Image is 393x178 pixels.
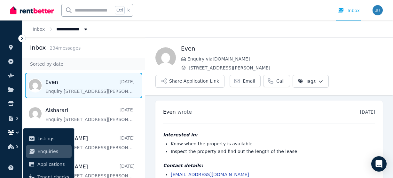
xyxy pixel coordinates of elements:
button: Share Application Link [155,75,224,88]
a: Inbox [33,27,45,32]
span: Tags [298,78,316,85]
a: Applications [26,158,72,171]
span: Even [163,109,176,115]
div: Inbox [337,7,360,14]
div: Open Intercom Messenger [371,156,387,172]
a: [PERSON_NAME][DATE]Enquiry:[STREET_ADDRESS][PERSON_NAME]. [45,135,135,151]
div: Sorted by date [22,58,145,70]
nav: Breadcrumb [22,20,99,37]
span: [STREET_ADDRESS][PERSON_NAME] [189,65,383,71]
span: Enquiries [37,148,69,155]
h4: Interested in: [163,132,375,138]
span: k [127,8,130,13]
span: Applications [37,160,69,168]
img: Serenity Stays Management Pty Ltd [373,5,383,15]
a: Alsharari[DATE]Enquiry:[STREET_ADDRESS][PERSON_NAME]. [45,107,135,123]
h4: Contact details: [163,162,375,169]
a: Listings [26,132,72,145]
time: [DATE] [360,109,375,115]
li: Know when the property is available [171,141,375,147]
a: Email [230,75,261,87]
span: 234 message s [50,45,81,51]
a: Even[DATE]Enquiry:[STREET_ADDRESS][PERSON_NAME]. [45,78,135,94]
a: [EMAIL_ADDRESS][DOMAIN_NAME] [171,172,249,177]
span: Enquiry via [DOMAIN_NAME] [187,56,383,62]
button: Tags [293,75,329,88]
span: wrote [177,109,192,115]
h1: Even [181,44,383,53]
img: Even [155,47,176,68]
span: Listings [37,135,69,142]
h2: Inbox [30,43,46,52]
img: RentBetter [10,5,54,15]
span: Ctrl [115,6,125,14]
li: Inspect the property and find out the length of the lease [171,148,375,155]
span: Email [243,78,255,84]
span: Call [276,78,285,84]
a: Call [263,75,290,87]
a: Enquiries [26,145,72,158]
